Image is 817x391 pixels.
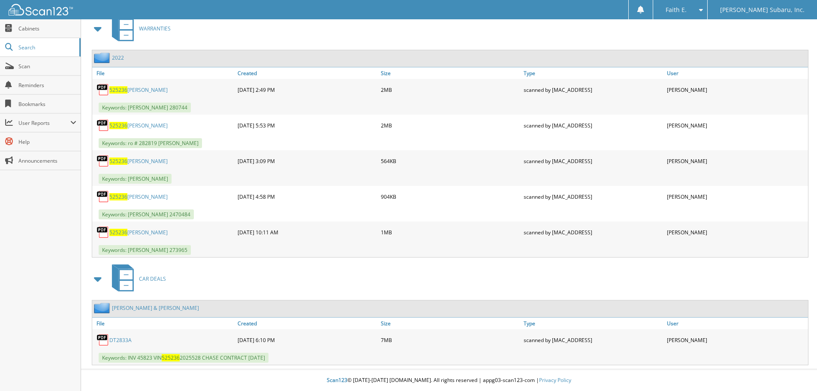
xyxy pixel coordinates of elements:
[235,81,379,98] div: [DATE] 2:49 PM
[379,224,522,241] div: 1MB
[18,82,76,89] span: Reminders
[18,157,76,164] span: Announcements
[18,25,76,32] span: Cabinets
[139,25,171,32] span: WARRANTIES
[665,331,808,349] div: [PERSON_NAME]
[99,353,268,363] span: Keywords: INV 45823 VIN 2025528 CHASE CONTRACT [DATE]
[107,12,171,45] a: WARRANTIES
[96,190,109,203] img: PDF.png
[235,117,379,134] div: [DATE] 5:53 PM
[139,275,166,282] span: CAR DEALS
[96,333,109,346] img: PDF.png
[99,209,194,219] span: Keywords: [PERSON_NAME] 2470484
[235,224,379,241] div: [DATE] 10:11 AM
[522,117,665,134] div: scanned by [MAC_ADDRESS]
[665,188,808,205] div: [PERSON_NAME]
[96,83,109,96] img: PDF.png
[96,155,109,167] img: PDF.png
[109,122,168,129] a: 525236[PERSON_NAME]
[522,318,665,329] a: Type
[522,67,665,79] a: Type
[109,193,168,200] a: 525236[PERSON_NAME]
[379,81,522,98] div: 2MB
[109,122,127,129] span: 525236
[112,304,199,312] a: [PERSON_NAME] & [PERSON_NAME]
[665,318,808,329] a: User
[539,376,571,384] a: Privacy Policy
[109,229,168,236] a: 525236[PERSON_NAME]
[522,81,665,98] div: scanned by [MAC_ADDRESS]
[720,7,805,12] span: [PERSON_NAME] Subaru, Inc.
[665,81,808,98] div: [PERSON_NAME]
[379,152,522,170] div: 564KB
[666,7,687,12] span: Faith E.
[109,86,168,94] a: 525236[PERSON_NAME]
[18,100,76,108] span: Bookmarks
[81,370,817,391] div: © [DATE]-[DATE] [DOMAIN_NAME]. All rights reserved | appg03-scan123-com |
[235,152,379,170] div: [DATE] 3:09 PM
[109,193,127,200] span: 525236
[92,67,235,79] a: File
[665,67,808,79] a: User
[235,188,379,205] div: [DATE] 4:58 PM
[109,336,132,344] a: DT2833A
[109,158,168,165] a: 525236[PERSON_NAME]
[18,119,70,127] span: User Reports
[112,54,124,61] a: 2022
[379,188,522,205] div: 904KB
[327,376,347,384] span: Scan123
[379,67,522,79] a: Size
[774,350,817,391] iframe: Chat Widget
[9,4,73,15] img: scan123-logo-white.svg
[94,52,112,63] img: folder2.png
[109,86,127,94] span: 525236
[522,188,665,205] div: scanned by [MAC_ADDRESS]
[107,262,166,296] a: CAR DEALS
[18,63,76,70] span: Scan
[235,318,379,329] a: Created
[379,331,522,349] div: 7MB
[99,245,191,255] span: Keywords: [PERSON_NAME] 273965
[99,138,202,148] span: Keywords: ro # 282819 [PERSON_NAME]
[522,152,665,170] div: scanned by [MAC_ADDRESS]
[235,67,379,79] a: Created
[665,152,808,170] div: [PERSON_NAME]
[94,303,112,313] img: folder2.png
[109,229,127,236] span: 525236
[379,117,522,134] div: 2MB
[99,103,191,112] span: Keywords: [PERSON_NAME] 280744
[92,318,235,329] a: File
[99,174,172,184] span: Keywords: [PERSON_NAME]
[235,331,379,349] div: [DATE] 6:10 PM
[665,117,808,134] div: [PERSON_NAME]
[109,158,127,165] span: 525236
[522,224,665,241] div: scanned by [MAC_ADDRESS]
[18,138,76,145] span: Help
[162,354,180,361] span: 525236
[379,318,522,329] a: Size
[96,119,109,132] img: PDF.png
[522,331,665,349] div: scanned by [MAC_ADDRESS]
[665,224,808,241] div: [PERSON_NAME]
[96,226,109,239] img: PDF.png
[18,44,75,51] span: Search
